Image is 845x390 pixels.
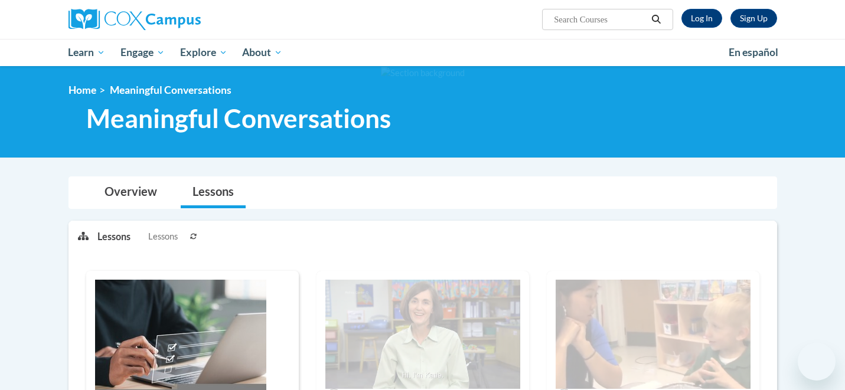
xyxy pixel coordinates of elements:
a: Lessons [181,177,246,208]
a: About [234,39,290,66]
a: Log In [681,9,722,28]
a: Explore [172,39,235,66]
div: Main menu [51,39,795,66]
span: About [242,45,282,60]
a: Cox Campus [68,9,293,30]
span: Meaningful Conversations [110,84,231,96]
a: Register [730,9,777,28]
a: En español [721,40,786,65]
img: Section background [381,67,465,80]
a: Home [68,84,96,96]
span: Lessons [148,230,178,243]
input: Search Courses [553,12,647,27]
span: Engage [120,45,165,60]
iframe: Button to launch messaging window [798,343,836,381]
span: En español [729,46,778,58]
span: Learn [68,45,105,60]
button: Search [647,12,665,27]
a: Engage [113,39,172,66]
img: Cox Campus [68,9,201,30]
img: Course Image [325,280,520,389]
a: Overview [93,177,169,208]
span: Explore [180,45,227,60]
p: Lessons [97,230,130,243]
a: Learn [61,39,113,66]
img: Course Image [556,280,751,389]
span: Meaningful Conversations [86,103,391,134]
